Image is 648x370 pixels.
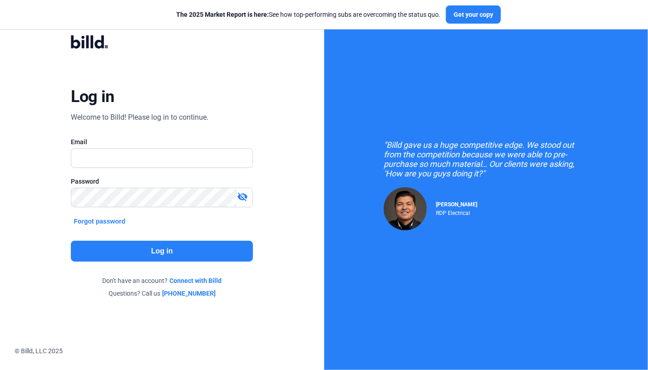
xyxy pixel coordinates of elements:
[71,112,208,123] div: Welcome to Billd! Please log in to continue.
[446,5,501,24] button: Get your copy
[71,87,114,107] div: Log in
[436,208,477,216] div: RDP Electrical
[71,241,253,262] button: Log in
[71,276,253,285] div: Don't have an account?
[162,289,216,298] a: [PHONE_NUMBER]
[176,10,440,19] div: See how top-performing subs are overcoming the status quo.
[384,187,427,230] img: Raul Pacheco
[436,201,477,208] span: [PERSON_NAME]
[71,289,253,298] div: Questions? Call us
[169,276,222,285] a: Connect with Billd
[384,140,588,178] div: "Billd gave us a huge competitive edge. We stood out from the competition because we were able to...
[71,216,128,226] button: Forgot password
[71,177,253,186] div: Password
[71,137,253,146] div: Email
[237,191,248,202] mat-icon: visibility_off
[176,11,269,18] span: The 2025 Market Report is here:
